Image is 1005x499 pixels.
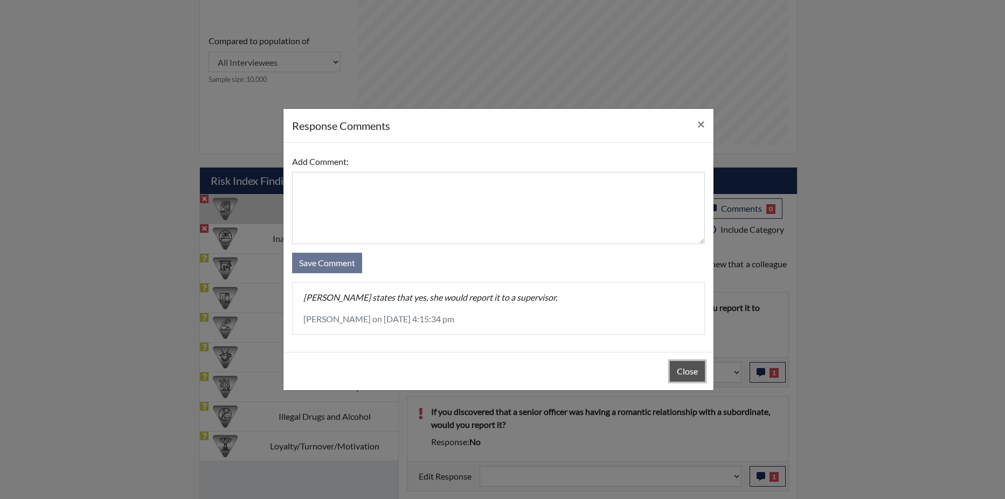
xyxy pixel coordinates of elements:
[303,291,694,304] p: [PERSON_NAME] states that yes, she would report it to a supervisor.
[292,117,390,134] h5: response Comments
[670,361,705,382] button: Close
[689,109,713,139] button: Close
[303,313,694,325] p: [PERSON_NAME] on [DATE] 4:15:34 pm
[292,253,362,273] button: Save Comment
[697,116,705,131] span: ×
[292,151,349,172] label: Add Comment:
